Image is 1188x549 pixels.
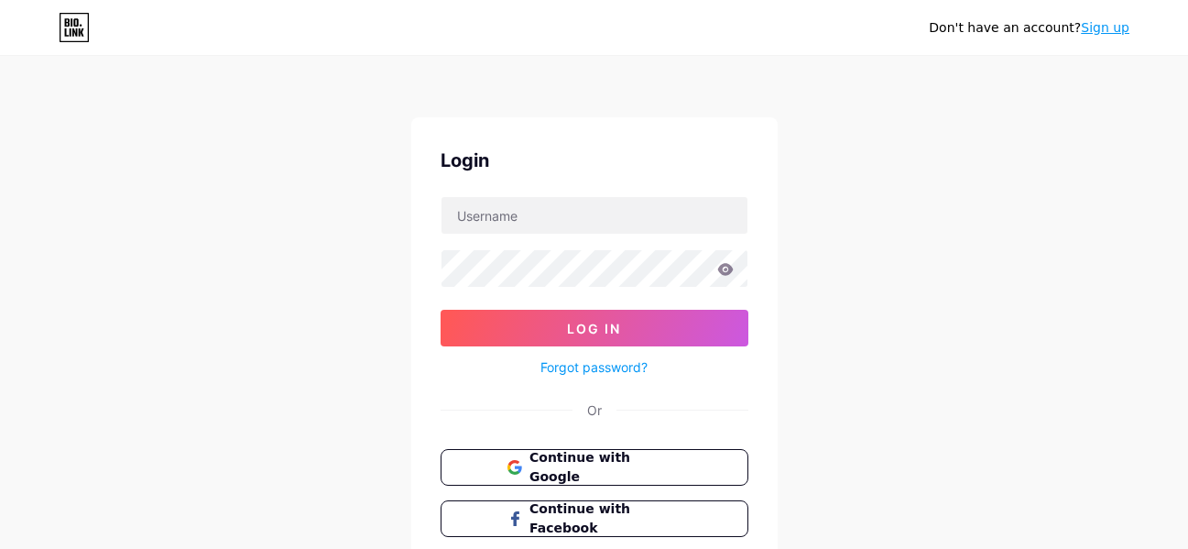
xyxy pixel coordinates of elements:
span: Continue with Facebook [529,500,681,538]
div: Don't have an account? [929,18,1129,38]
div: Or [587,401,602,420]
a: Sign up [1081,20,1129,35]
button: Log In [441,310,748,346]
button: Continue with Google [441,449,748,486]
input: Username [441,197,747,234]
a: Forgot password? [540,357,648,377]
span: Continue with Google [529,448,681,487]
button: Continue with Facebook [441,500,748,537]
span: Log In [567,321,621,336]
div: Login [441,147,748,174]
